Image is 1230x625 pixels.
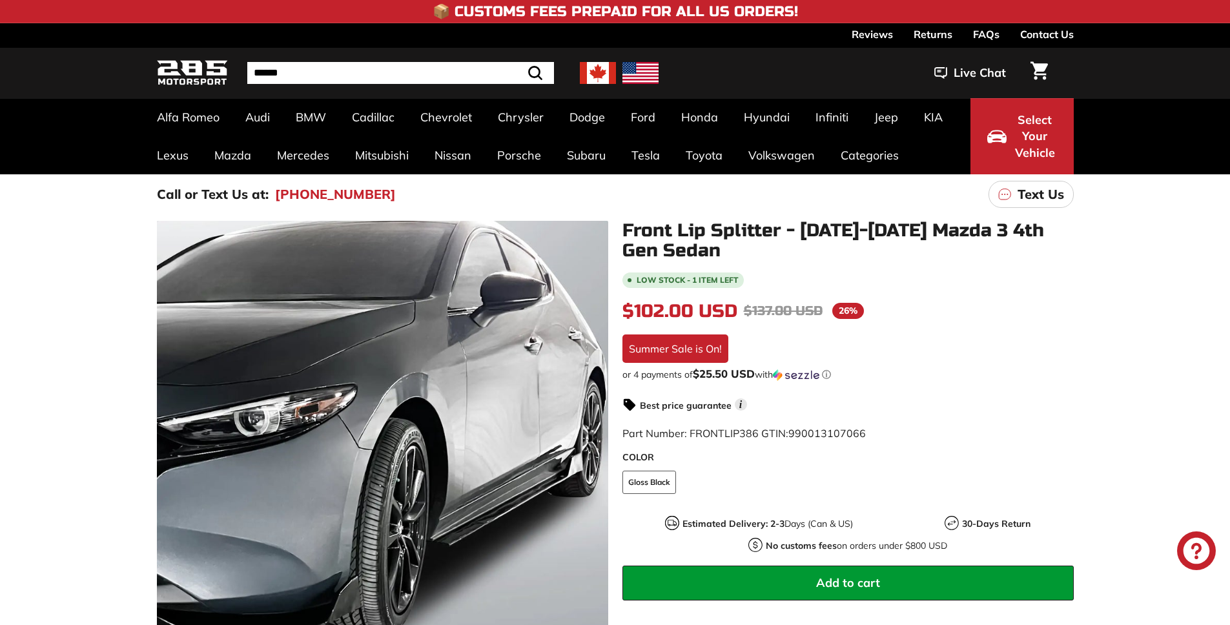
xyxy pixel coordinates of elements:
a: Reviews [852,23,893,45]
a: BMW [283,98,339,136]
a: Contact Us [1020,23,1074,45]
span: 990013107066 [788,427,866,440]
span: $102.00 USD [622,300,737,322]
a: Chrysler [485,98,557,136]
h1: Front Lip Splitter - [DATE]-[DATE] Mazda 3 4th Gen Sedan [622,221,1074,261]
button: Add to cart [622,566,1074,600]
strong: No customs fees [766,540,837,551]
a: KIA [911,98,956,136]
label: COLOR [622,451,1074,464]
div: Summer Sale is On! [622,334,728,363]
a: Chevrolet [407,98,485,136]
img: Logo_285_Motorsport_areodynamics_components [157,58,228,88]
a: Honda [668,98,731,136]
a: Mitsubishi [342,136,422,174]
h4: 📦 Customs Fees Prepaid for All US Orders! [433,4,798,19]
div: or 4 payments of$25.50 USDwithSezzle Click to learn more about Sezzle [622,368,1074,381]
p: Days (Can & US) [682,517,853,531]
a: Categories [828,136,912,174]
a: Returns [914,23,952,45]
a: Audi [232,98,283,136]
span: Low stock - 1 item left [637,276,739,284]
span: i [735,398,747,411]
span: Part Number: FRONTLIP386 GTIN: [622,427,866,440]
p: Call or Text Us at: [157,185,269,204]
button: Live Chat [917,57,1023,89]
span: Add to cart [816,575,880,590]
a: [PHONE_NUMBER] [275,185,396,204]
strong: Best price guarantee [640,400,732,411]
a: Toyota [673,136,735,174]
a: Porsche [484,136,554,174]
p: on orders under $800 USD [766,539,947,553]
a: Volkswagen [735,136,828,174]
a: Text Us [989,181,1074,208]
a: FAQs [973,23,999,45]
div: or 4 payments of with [622,368,1074,381]
strong: 30-Days Return [962,518,1030,529]
a: Hyundai [731,98,803,136]
span: 26% [832,303,864,319]
a: Cadillac [339,98,407,136]
p: Text Us [1018,185,1064,204]
a: Lexus [144,136,201,174]
span: $25.50 USD [693,367,755,380]
a: Dodge [557,98,618,136]
inbox-online-store-chat: Shopify online store chat [1173,531,1220,573]
a: Jeep [861,98,911,136]
strong: Estimated Delivery: 2-3 [682,518,784,529]
span: $137.00 USD [744,303,823,319]
a: Tesla [619,136,673,174]
a: Nissan [422,136,484,174]
span: Select Your Vehicle [1013,112,1057,161]
a: Infiniti [803,98,861,136]
a: Ford [618,98,668,136]
a: Subaru [554,136,619,174]
a: Mercedes [264,136,342,174]
a: Alfa Romeo [144,98,232,136]
button: Select Your Vehicle [970,98,1074,174]
a: Mazda [201,136,264,174]
img: Sezzle [773,369,819,381]
span: Live Chat [954,65,1006,81]
a: Cart [1023,51,1056,95]
input: Search [247,62,554,84]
